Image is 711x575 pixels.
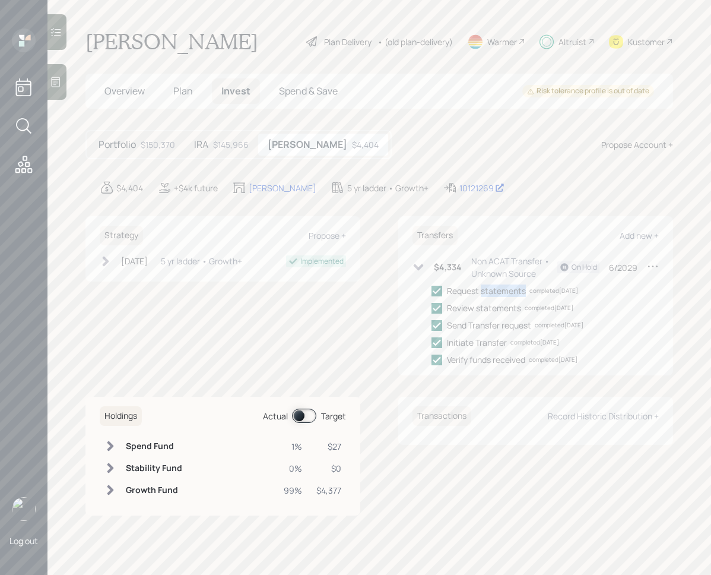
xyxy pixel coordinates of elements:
[628,36,665,48] div: Kustomer
[471,255,557,280] div: Non ACAT Transfer • Unknown Source
[268,139,347,150] h5: [PERSON_NAME]
[174,182,218,194] div: +$4k future
[510,338,559,347] div: completed [DATE]
[527,86,649,96] div: Risk tolerance profile is out of date
[121,255,148,267] div: [DATE]
[284,440,302,453] div: 1%
[279,84,338,97] span: Spend & Save
[100,226,143,245] h6: Strategy
[529,286,578,295] div: completed [DATE]
[447,336,507,349] div: Initiate Transfer
[487,36,517,48] div: Warmer
[535,321,583,330] div: completed [DATE]
[194,139,208,150] h5: IRA
[324,36,372,48] div: Plan Delivery
[609,261,637,274] div: 6/2029
[126,485,182,495] h6: Growth Fund
[558,36,586,48] div: Altruist
[447,285,526,297] div: Request statements
[300,256,344,267] div: Implemented
[173,84,193,97] span: Plan
[316,484,341,497] div: $4,377
[601,138,673,151] div: Propose Account +
[284,462,302,475] div: 0%
[434,263,462,273] h6: $4,334
[249,182,316,194] div: [PERSON_NAME]
[316,462,341,475] div: $0
[126,463,182,473] h6: Stability Fund
[321,410,346,422] div: Target
[447,353,525,366] div: Verify funds received
[161,255,242,267] div: 5 yr ladder • Growth+
[529,355,577,364] div: completed [DATE]
[213,138,249,151] div: $145,966
[100,406,142,426] h6: Holdings
[447,302,521,314] div: Review statements
[316,440,341,453] div: $27
[352,138,379,151] div: $4,404
[104,84,145,97] span: Overview
[620,230,659,241] div: Add new +
[85,29,258,55] h1: [PERSON_NAME]
[99,139,136,150] h5: Portfolio
[284,484,302,497] div: 99%
[412,406,471,426] h6: Transactions
[548,410,659,422] div: Record Historic Distribution +
[9,535,38,546] div: Log out
[525,304,573,312] div: completed [DATE]
[141,138,175,151] div: $150,370
[572,262,597,273] div: On Hold
[263,410,288,422] div: Actual
[347,182,428,194] div: 5 yr ladder • Growth+
[377,36,453,48] div: • (old plan-delivery)
[459,182,504,194] div: 10121269
[309,230,346,241] div: Propose +
[221,84,250,97] span: Invest
[126,441,182,451] h6: Spend Fund
[412,226,458,245] h6: Transfers
[12,497,36,521] img: retirable_logo.png
[447,319,531,331] div: Send Transfer request
[116,182,143,194] div: $4,404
